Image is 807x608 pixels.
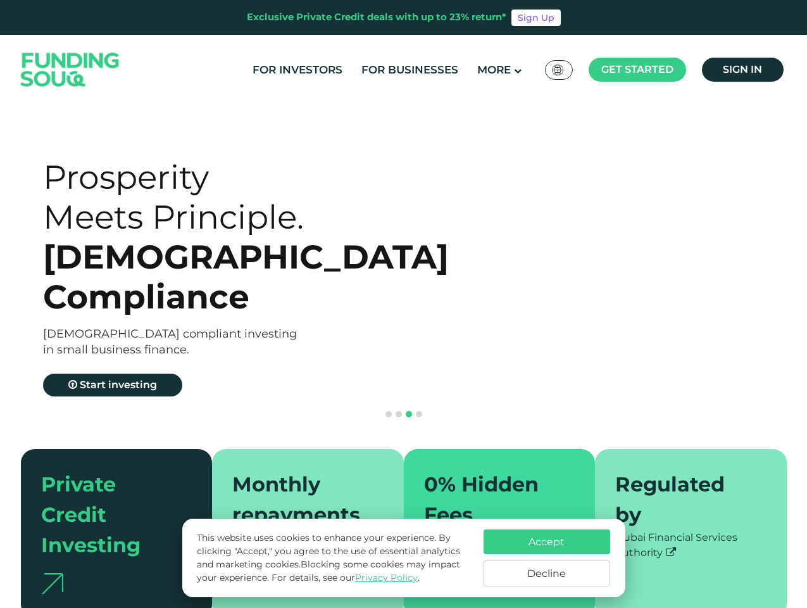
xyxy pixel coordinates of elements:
[197,531,470,585] p: This website uses cookies to enhance your experience. By clicking "Accept," you agree to the use ...
[552,65,563,75] img: SA Flag
[511,9,561,26] a: Sign Up
[43,342,426,358] div: in small business finance.
[80,379,157,391] span: Start investing
[615,469,751,530] div: Regulated by
[414,409,424,419] button: navigation
[41,573,63,594] img: arrow
[384,409,394,419] button: navigation
[702,58,784,82] a: Sign in
[43,237,426,317] div: [DEMOGRAPHIC_DATA] Compliance
[723,63,762,75] span: Sign in
[197,559,460,583] span: Blocking some cookies may impact your experience.
[355,572,418,583] a: Privacy Policy
[394,409,404,419] button: navigation
[601,63,673,75] span: Get started
[358,60,461,80] a: For Businesses
[484,560,610,586] button: Decline
[247,10,506,25] div: Exclusive Private Credit deals with up to 23% return*
[43,197,426,237] div: Meets Principle.
[615,530,766,560] div: Dubai Financial Services Authority
[8,38,132,102] img: Logo
[484,529,610,554] button: Accept
[424,469,560,530] div: 0% Hidden Fees
[249,60,346,80] a: For Investors
[43,157,426,197] div: Prosperity
[43,374,182,396] a: Start investing
[272,572,420,583] span: For details, see our .
[43,326,426,342] div: [DEMOGRAPHIC_DATA] compliant investing
[232,469,368,530] div: Monthly repayments
[477,63,511,76] span: More
[41,469,177,560] div: Private Credit Investing
[404,409,414,419] button: navigation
